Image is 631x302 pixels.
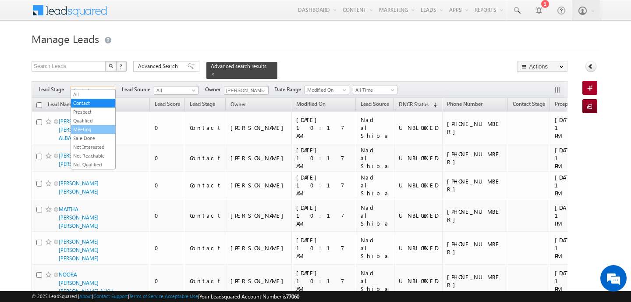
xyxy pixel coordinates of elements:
div: Nad al Shiba [361,269,390,293]
div: UNBLOCKED [399,181,438,189]
span: Your Leadsquared Account Number is [199,293,299,300]
div: 0 [155,181,181,189]
span: Lead Source [122,86,154,93]
div: [DATE] 10:17 AM [296,269,352,293]
a: [PERSON_NAME] [PERSON_NAME] [59,180,99,195]
div: [DATE] 10:17 AM [296,204,352,227]
span: Owner [205,86,224,93]
div: [DATE] 12:41 PM [555,173,609,197]
div: 0 [155,124,181,132]
div: [PERSON_NAME] [230,154,288,162]
div: Contact [190,154,222,162]
div: [PHONE_NUMBER] [447,240,504,256]
span: Modified On [305,86,347,94]
a: Prospect Creation Date [550,99,612,111]
div: [PERSON_NAME] [230,244,288,252]
div: UNBLOCKED [399,154,438,162]
a: Contact [71,99,115,107]
div: Minimize live chat window [144,4,165,25]
a: Lead Score [150,99,184,111]
span: All Time [353,86,395,94]
div: [DATE] 10:17 AM [296,146,352,170]
a: Show All Items [257,86,268,95]
a: Modified On [292,99,330,111]
div: [DATE] 12:41 PM [555,269,609,293]
span: Manage Leads [32,32,99,46]
div: [PHONE_NUMBER] [447,208,504,223]
span: ? [120,62,124,70]
div: [DATE] 12:41 PM [555,204,609,227]
a: Not Qualified [71,161,115,169]
div: Contact [190,212,222,219]
span: Lead Stage [39,86,71,93]
div: 0 [155,244,181,252]
a: Lead Stage [185,99,220,111]
a: NOORA [PERSON_NAME] [PERSON_NAME] ALKH... [59,271,117,295]
div: UNBLOCKED [399,244,438,252]
input: Check all records [36,102,42,108]
a: Qualified [71,117,115,125]
div: [DATE] 12:41 PM [555,146,609,170]
span: Modified On [296,101,326,107]
div: Chat with us now [46,46,147,58]
a: [PERSON_NAME] [PERSON_NAME] [PERSON_NAME] [59,238,99,262]
button: ? [116,61,127,72]
span: DNCR Status [399,101,429,108]
div: Nad al Shiba [361,204,390,227]
img: d_60004797649_company_0_60004797649 [15,46,37,58]
div: 0 [155,277,181,285]
a: Contact [71,86,115,95]
div: [PERSON_NAME] [230,124,288,132]
a: Contact Stage [508,99,549,111]
a: All Time [353,86,397,94]
span: (sorted descending) [430,101,437,108]
div: UNBLOCKED [399,124,438,132]
div: Nad al Shiba [361,116,390,140]
div: [PERSON_NAME] [230,212,288,219]
div: UNBLOCKED [399,277,438,285]
div: [PHONE_NUMBER] [447,177,504,193]
em: Start Chat [119,236,159,248]
div: Nad al Shiba [361,146,390,170]
div: Contact [190,181,222,189]
div: 0 [155,154,181,162]
div: [DATE] 12:41 PM [555,116,609,140]
div: Nad al Shiba [361,236,390,260]
div: UNBLOCKED [399,212,438,219]
div: [DATE] 10:17 AM [296,116,352,140]
div: [DATE] 10:17 AM [296,236,352,260]
button: Actions [517,61,567,72]
span: Advanced search results [211,63,266,69]
a: Prospect [71,108,115,116]
span: Owner [230,101,246,108]
span: Prospect Creation Date [555,101,608,107]
input: Type to Search [224,86,269,95]
div: [PERSON_NAME] [230,277,288,285]
span: Lead Score [155,101,180,107]
span: Advanced Search [138,62,181,70]
span: Contact [71,86,113,94]
span: All [154,86,196,94]
div: Contact [190,244,222,252]
span: Contact Stage [513,101,545,107]
span: © 2025 LeadSquared | | | | | [32,292,299,301]
span: Phone Number [447,101,482,107]
textarea: Type your message and hit 'Enter' [11,81,160,229]
div: Contact [190,277,222,285]
a: All [71,90,115,98]
div: [DATE] 10:17 AM [296,173,352,197]
div: [DATE] 12:41 PM [555,236,609,260]
a: Not Reachable [71,152,115,160]
a: Sale Done [71,134,115,142]
a: [PERSON_NAME] [PERSON_NAME] ALBALOOSHI [59,118,99,141]
a: Acceptable Use [165,293,198,299]
div: 0 [155,212,181,219]
ul: Contact [71,90,116,169]
a: About [79,293,92,299]
a: Terms of Service [129,293,163,299]
div: [PHONE_NUMBER] [447,273,504,289]
div: [PERSON_NAME] [230,181,288,189]
a: Lead Source [356,99,393,111]
a: Modified On [305,86,349,94]
a: Not Interested [71,143,115,151]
